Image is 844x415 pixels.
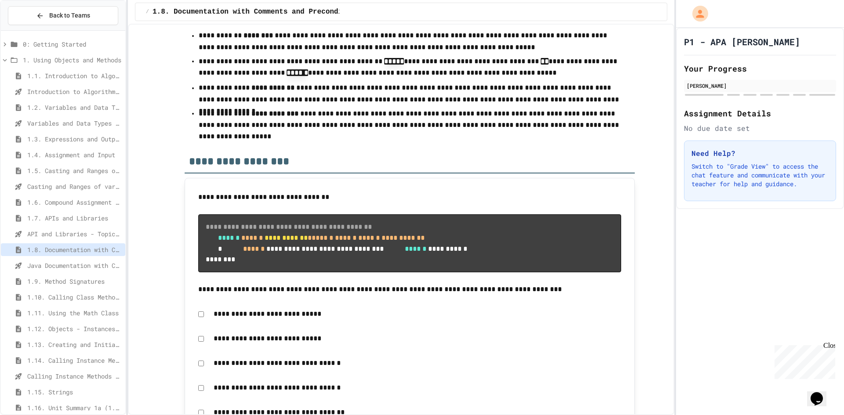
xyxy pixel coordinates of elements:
span: 1.2. Variables and Data Types [27,103,122,112]
span: 1.14. Calling Instance Methods [27,356,122,365]
span: 1.1. Introduction to Algorithms, Programming, and Compilers [27,71,122,80]
h2: Your Progress [684,62,836,75]
div: No due date set [684,123,836,134]
span: API and Libraries - Topic 1.7 [27,229,122,238]
span: 1.5. Casting and Ranges of Values [27,166,122,175]
div: My Account [683,4,710,24]
span: 1.9. Method Signatures [27,277,122,286]
span: 1.11. Using the Math Class [27,308,122,318]
p: Switch to "Grade View" to access the chat feature and communicate with your teacher for help and ... [691,162,829,188]
span: 1.4. Assignment and Input [27,150,122,159]
span: Variables and Data Types - Quiz [27,119,122,128]
iframe: chat widget [771,342,835,379]
span: Calling Instance Methods - Topic 1.14 [27,372,122,381]
span: Introduction to Algorithms, Programming, and Compilers [27,87,122,96]
div: Chat with us now!Close [4,4,61,56]
h1: P1 - APA [PERSON_NAME] [684,36,800,48]
span: 1.13. Creating and Initializing Objects: Constructors [27,340,122,349]
button: Back to Teams [8,6,118,25]
span: Casting and Ranges of variables - Quiz [27,182,122,191]
span: Java Documentation with Comments - Topic 1.8 [27,261,122,270]
div: [PERSON_NAME] [687,82,833,90]
span: Back to Teams [49,11,90,20]
h2: Assignment Details [684,107,836,119]
span: / [146,8,149,15]
span: 0: Getting Started [23,40,122,49]
span: 1.12. Objects - Instances of Classes [27,324,122,333]
span: 1. Using Objects and Methods [23,55,122,65]
span: 1.6. Compound Assignment Operators [27,198,122,207]
h3: Need Help? [691,148,829,159]
span: 1.8. Documentation with Comments and Preconditions [153,7,364,17]
span: 1.3. Expressions and Output [New] [27,134,122,144]
iframe: chat widget [807,380,835,406]
span: 1.10. Calling Class Methods [27,292,122,302]
span: 1.7. APIs and Libraries [27,213,122,223]
span: 1.8. Documentation with Comments and Preconditions [27,245,122,254]
span: 1.15. Strings [27,387,122,397]
span: 1.16. Unit Summary 1a (1.1-1.6) [27,403,122,412]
